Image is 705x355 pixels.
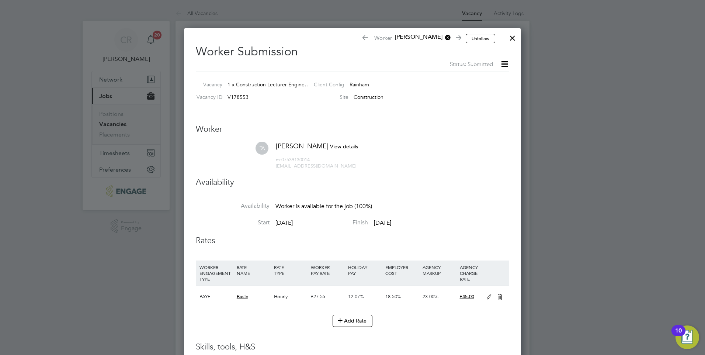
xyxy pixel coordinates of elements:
[275,219,293,227] span: [DATE]
[198,286,235,307] div: PAYE
[385,293,401,300] span: 18.50%
[330,143,358,150] span: View details
[228,81,310,88] span: 1 x Construction Lecturer Engine…
[196,202,270,210] label: Availability
[237,293,248,300] span: Basic
[458,261,483,286] div: AGENCY CHARGE RATE
[256,142,268,155] span: TA
[450,61,493,68] span: Status: Submitted
[294,219,368,227] label: Finish
[460,293,474,300] span: £45.00
[196,342,509,352] h3: Skills, tools, H&S
[196,38,509,69] h2: Worker Submission
[466,34,495,44] button: Unfollow
[198,261,235,286] div: WORKER ENGAGEMENT TYPE
[272,261,309,280] div: RATE TYPE
[272,286,309,307] div: Hourly
[235,261,272,280] div: RATE NAME
[361,33,460,44] span: Worker
[276,156,310,163] span: 07539130014
[392,33,451,41] span: [PERSON_NAME]
[308,94,348,100] label: Site
[228,94,249,100] span: V178553
[196,177,509,188] h3: Availability
[421,261,458,280] div: AGENCY MARKUP
[333,315,372,327] button: Add Rate
[346,261,383,280] div: HOLIDAY PAY
[196,124,509,135] h3: Worker
[193,94,222,100] label: Vacancy ID
[423,293,438,300] span: 23.00%
[676,325,699,349] button: Open Resource Center, 10 new notifications
[309,286,346,307] div: £27.55
[193,81,222,88] label: Vacancy
[276,142,329,150] span: [PERSON_NAME]
[276,156,281,163] span: m:
[276,163,356,169] span: [EMAIL_ADDRESS][DOMAIN_NAME]
[383,261,421,280] div: EMPLOYER COST
[309,261,346,280] div: WORKER PAY RATE
[348,293,364,300] span: 12.07%
[374,219,391,227] span: [DATE]
[196,235,509,246] h3: Rates
[308,81,344,88] label: Client Config
[350,81,369,88] span: Rainham
[275,203,372,210] span: Worker is available for the job (100%)
[196,219,270,227] label: Start
[675,331,682,340] div: 10
[354,94,383,100] span: Construction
